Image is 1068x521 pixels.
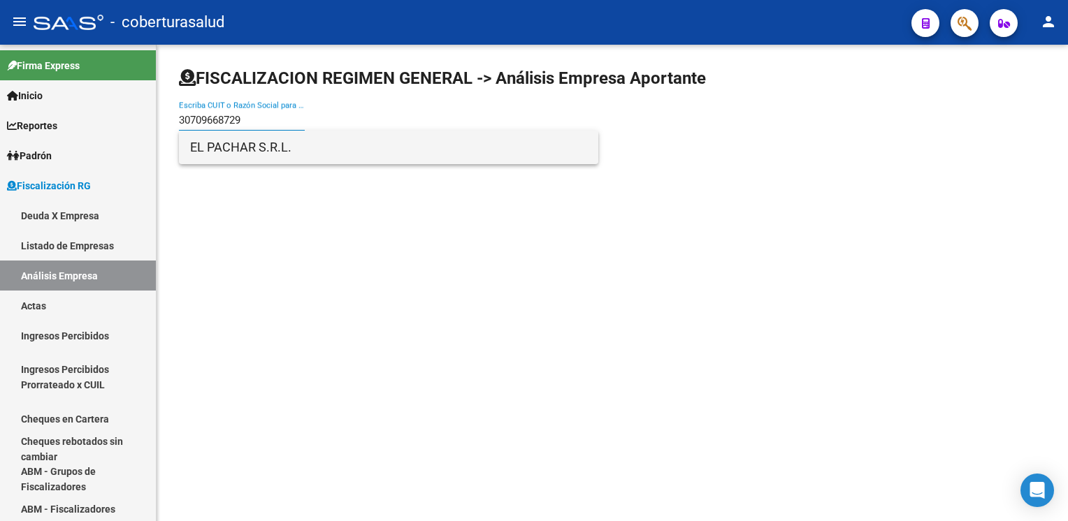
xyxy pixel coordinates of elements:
[7,148,52,163] span: Padrón
[110,7,224,38] span: - coberturasalud
[1020,474,1054,507] div: Open Intercom Messenger
[7,178,91,193] span: Fiscalización RG
[11,13,28,30] mat-icon: menu
[179,67,706,89] h1: FISCALIZACION REGIMEN GENERAL -> Análisis Empresa Aportante
[1040,13,1057,30] mat-icon: person
[7,58,80,73] span: Firma Express
[7,88,43,103] span: Inicio
[190,131,587,164] span: EL PACHAR S.R.L.
[7,118,57,133] span: Reportes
